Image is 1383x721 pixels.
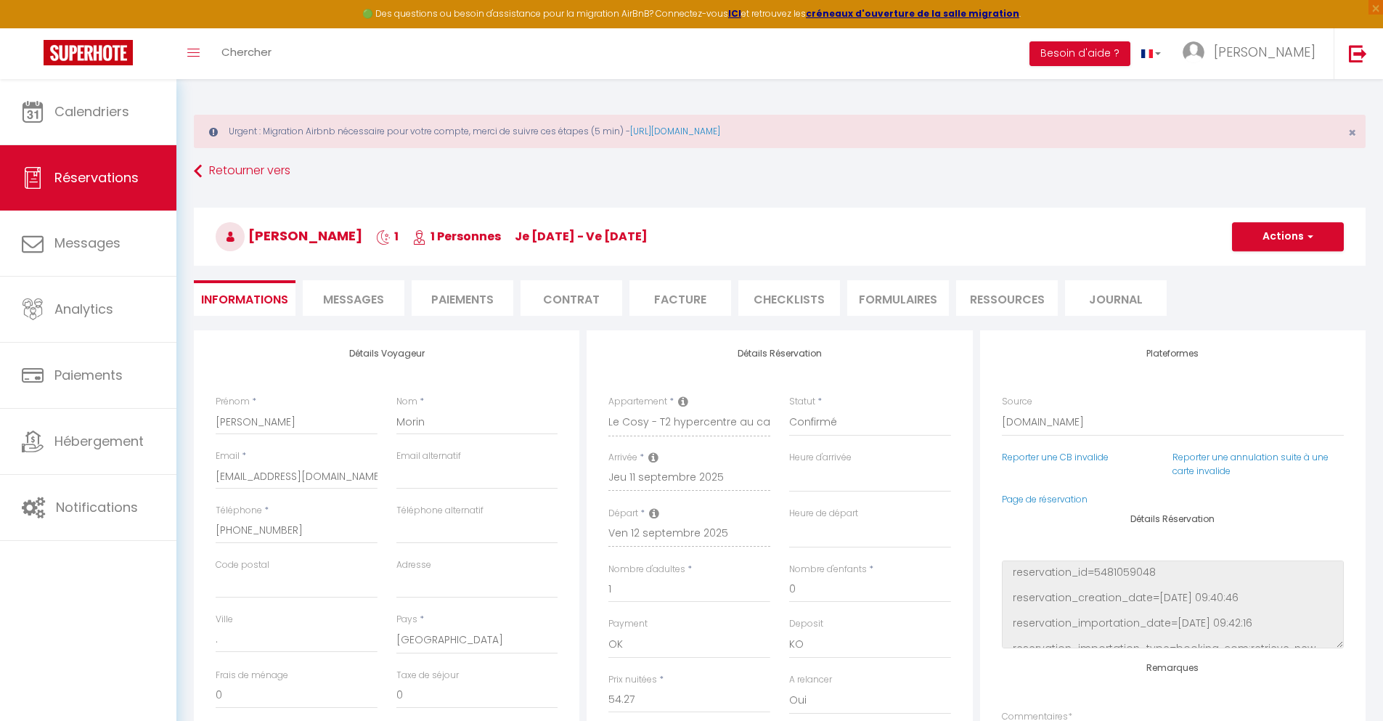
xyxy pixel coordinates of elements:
span: Chercher [221,44,272,60]
h4: Détails Réservation [1002,514,1344,524]
label: Email [216,449,240,463]
li: Facture [629,280,731,316]
label: Payment [608,617,648,631]
label: Nombre d'adultes [608,563,685,577]
label: Heure d'arrivée [789,451,852,465]
span: [PERSON_NAME] [1214,43,1315,61]
a: Page de réservation [1002,493,1088,505]
label: Adresse [396,558,431,572]
button: Close [1348,126,1356,139]
li: Informations [194,280,295,316]
label: Téléphone alternatif [396,504,484,518]
label: Heure de départ [789,507,858,521]
span: je [DATE] - ve [DATE] [515,228,648,245]
a: [URL][DOMAIN_NAME] [630,125,720,137]
label: Départ [608,507,638,521]
button: Actions [1232,222,1344,251]
span: Messages [323,291,384,308]
span: 1 [376,228,399,245]
label: Source [1002,395,1032,409]
button: Besoin d'aide ? [1029,41,1130,66]
label: Deposit [789,617,823,631]
label: Pays [396,613,417,627]
label: Nom [396,395,417,409]
span: Réservations [54,168,139,187]
button: Ouvrir le widget de chat LiveChat [12,6,55,49]
span: Notifications [56,498,138,516]
img: Super Booking [44,40,133,65]
span: Calendriers [54,102,129,121]
label: A relancer [789,673,832,687]
label: Prix nuitées [608,673,657,687]
a: ICI [728,7,741,20]
li: CHECKLISTS [738,280,840,316]
span: Messages [54,234,121,252]
label: Frais de ménage [216,669,288,683]
label: Prénom [216,395,250,409]
div: Urgent : Migration Airbnb nécessaire pour votre compte, merci de suivre ces étapes (5 min) - [194,115,1366,148]
a: Chercher [211,28,282,79]
a: ... [PERSON_NAME] [1172,28,1334,79]
img: ... [1183,41,1204,63]
li: Contrat [521,280,622,316]
a: Reporter une CB invalide [1002,451,1109,463]
h4: Plateformes [1002,349,1344,359]
span: × [1348,123,1356,142]
li: Paiements [412,280,513,316]
label: Téléphone [216,504,262,518]
span: 1 Personnes [412,228,501,245]
h4: Détails Réservation [608,349,950,359]
span: Paiements [54,366,123,384]
h4: Remarques [1002,663,1344,673]
span: Analytics [54,300,113,318]
label: Appartement [608,395,667,409]
a: créneaux d'ouverture de la salle migration [806,7,1019,20]
li: Ressources [956,280,1058,316]
img: logout [1349,44,1367,62]
span: [PERSON_NAME] [216,227,362,245]
a: Reporter une annulation suite à une carte invalide [1172,451,1329,477]
li: Journal [1065,280,1167,316]
label: Nombre d'enfants [789,563,867,577]
h4: Détails Voyageur [216,349,558,359]
a: Retourner vers [194,158,1366,184]
li: FORMULAIRES [847,280,949,316]
label: Email alternatif [396,449,461,463]
label: Ville [216,613,233,627]
label: Code postal [216,558,269,572]
span: Hébergement [54,432,144,450]
label: Statut [789,395,815,409]
label: Arrivée [608,451,637,465]
label: Taxe de séjour [396,669,459,683]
